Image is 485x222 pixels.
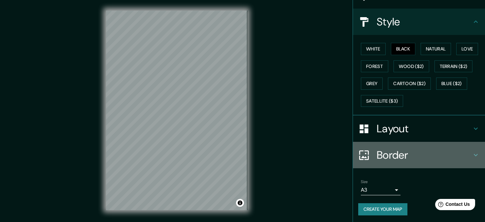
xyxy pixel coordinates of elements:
canvas: Map [106,11,247,210]
button: Natural [421,43,451,55]
button: Love [456,43,478,55]
button: Satellite ($3) [361,95,403,107]
button: Terrain ($2) [434,60,473,73]
button: White [361,43,386,55]
button: Forest [361,60,388,73]
iframe: Help widget launcher [426,196,478,215]
button: Wood ($2) [394,60,429,73]
div: A3 [361,185,400,195]
button: Grey [361,78,383,90]
button: Toggle attribution [236,199,244,207]
h4: Style [377,15,472,28]
div: Border [353,142,485,168]
h4: Layout [377,122,472,135]
button: Black [391,43,416,55]
div: Layout [353,115,485,142]
div: Style [353,9,485,35]
button: Blue ($2) [436,78,467,90]
h4: Border [377,148,472,162]
button: Cartoon ($2) [388,78,431,90]
button: Create your map [358,203,407,215]
label: Size [361,179,368,185]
